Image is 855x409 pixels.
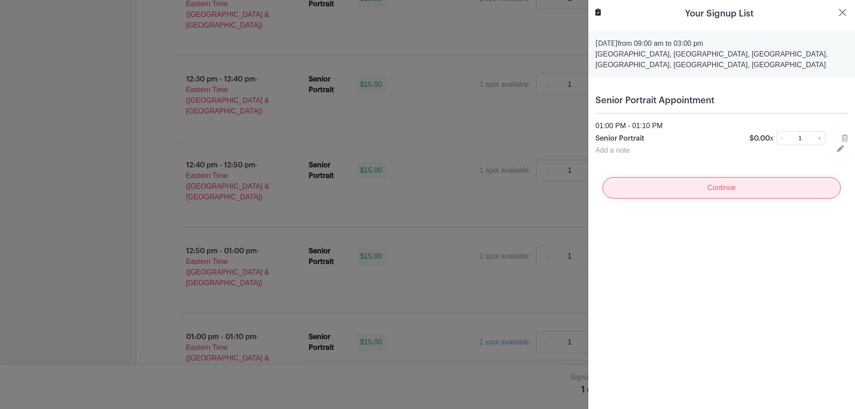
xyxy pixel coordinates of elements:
p: from 09:00 am to 03:00 pm [595,38,848,49]
div: 01:00 PM - 01:10 PM [590,121,853,131]
a: - [777,131,786,145]
a: + [814,131,825,145]
p: Senior Portrait [595,133,738,144]
p: $0.00 [749,133,774,144]
p: [GEOGRAPHIC_DATA], [GEOGRAPHIC_DATA], [GEOGRAPHIC_DATA], [GEOGRAPHIC_DATA], [GEOGRAPHIC_DATA], [G... [595,49,848,70]
button: Close [837,7,848,18]
input: Continue [603,177,841,198]
h5: Senior Portrait Appointment [595,95,848,106]
strong: [DATE] [595,40,618,47]
span: x [770,134,774,142]
a: Add a note [595,146,630,154]
h5: Your Signup List [685,7,753,20]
